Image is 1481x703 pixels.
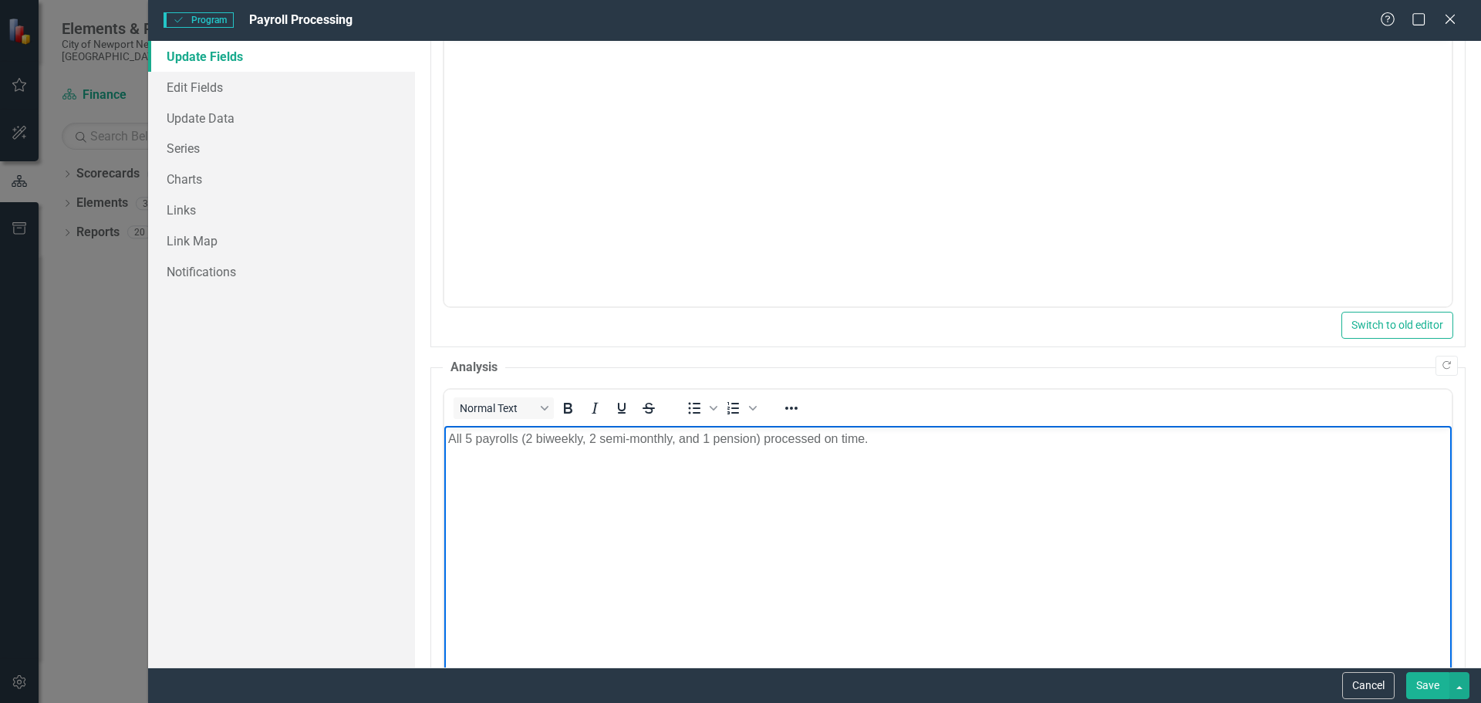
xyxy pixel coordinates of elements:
[443,359,505,377] legend: Analysis
[582,397,608,419] button: Italic
[778,397,805,419] button: Reveal or hide additional toolbar items
[1342,672,1395,699] button: Cancel
[681,397,720,419] div: Bullet list
[454,397,554,419] button: Block Normal Text
[148,41,415,72] a: Update Fields
[636,397,662,419] button: Strikethrough
[249,12,353,27] span: Payroll Processing
[148,256,415,287] a: Notifications
[444,37,1452,306] iframe: Rich Text Area
[444,426,1452,695] iframe: Rich Text Area
[1341,312,1453,339] button: Switch to old editor
[1406,672,1449,699] button: Save
[148,164,415,194] a: Charts
[164,12,234,28] span: Program
[148,225,415,256] a: Link Map
[720,397,759,419] div: Numbered list
[148,133,415,164] a: Series
[609,397,635,419] button: Underline
[555,397,581,419] button: Bold
[148,72,415,103] a: Edit Fields
[148,103,415,134] a: Update Data
[460,402,535,414] span: Normal Text
[148,194,415,225] a: Links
